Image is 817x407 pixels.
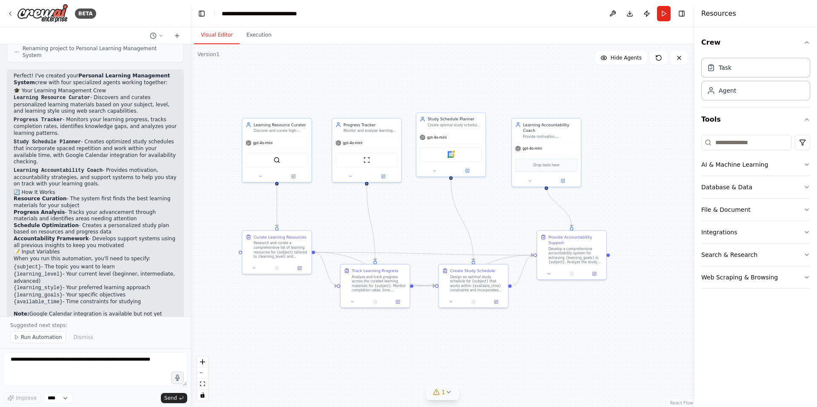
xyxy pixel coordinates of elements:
button: Integrations [701,221,810,243]
strong: Accountability Framework [14,236,89,242]
button: Open in side panel [290,265,309,272]
g: Edge from b1d0160d-b67d-4e1f-9169-8d570212f7e9 to c60a85c6-2e0e-4a9d-b21a-f63fb732de7c [315,250,337,289]
strong: Personal Learning Management System [14,73,170,85]
code: Learning Resource Curator [14,95,90,101]
g: Edge from 4588e8f9-2f2b-4c1b-864d-bcecb8a34642 to 5f1b5297-2a8f-4d93-a09f-c5da2b9b725f [448,180,476,261]
div: Curate Learning Resources [254,234,306,240]
code: {learning_style} [14,285,63,291]
strong: Resource Curation [14,196,67,202]
strong: Note: [14,311,29,317]
code: Study Schedule Planner [14,139,81,145]
div: BETA [75,9,96,19]
div: Learning Resource Curator [254,122,308,128]
li: - Your preferred learning approach [14,285,177,292]
div: Task [719,63,731,72]
button: Dismiss [69,331,97,343]
div: Progress Tracker [343,122,398,128]
span: 1 [442,388,446,396]
button: 1 [426,384,459,400]
div: Research and curate a comprehensive list of learning resources for {subject} tailored to {learnin... [254,241,308,259]
button: Open in side panel [547,177,579,184]
button: Improve [3,393,40,404]
span: gpt-4o-mini [427,135,447,140]
div: Progress TrackerMonitor and analyze learning progress across {subject} courses and materials. Tra... [331,118,402,182]
div: Provide motivation, accountability, and support to help achieve {learning_goals} in {subject}. Mo... [523,134,577,139]
div: Study Schedule PlannerCreate optimal study schedules for {subject} that balance learning efficien... [416,112,486,177]
p: Google Calendar integration is available but not yet connected. You can connect it later if you w... [14,311,177,331]
div: Track Learning ProgressAnalyze and track progress across the curated learning materials for {subj... [340,264,410,308]
span: gpt-4o-mini [253,141,273,145]
button: No output available [560,270,583,277]
button: Open in side panel [585,270,604,277]
button: Tools [701,108,810,131]
g: Edge from 2c753ded-06f0-4292-a569-346b70f203b7 to c60a85c6-2e0e-4a9d-b21a-f63fb732de7c [364,185,378,261]
g: Edge from 767be910-aa1c-4091-9032-bab67b8f66a9 to b1d0160d-b67d-4e1f-9169-8d570212f7e9 [274,185,280,227]
span: gpt-4o-mini [523,146,542,151]
button: Web Scraping & Browsing [701,266,810,288]
code: Learning Accountability Coach [14,168,103,174]
button: Open in side panel [486,299,506,305]
span: Renaming project to Personal Learning Management System [23,45,177,59]
span: Send [164,395,177,401]
code: Progress Tracker [14,117,63,123]
img: ScrapeWebsiteTool [363,157,370,164]
button: Open in side panel [451,168,483,174]
nav: breadcrumb [222,9,317,18]
h4: Resources [701,9,736,19]
li: - The system first finds the best learning materials for your subject [14,196,177,209]
p: - Provides motivation, accountability strategies, and support systems to help you stay on track w... [14,167,177,188]
button: Open in side panel [388,299,407,305]
div: Provide Accountability Support [548,234,603,245]
button: zoom out [197,367,208,379]
div: Curate Learning ResourcesResearch and curate a comprehensive list of learning resources for {subj... [242,230,312,274]
p: Suggested next steps: [10,322,180,329]
g: Edge from b1d0160d-b67d-4e1f-9169-8d570212f7e9 to c982df69-fa91-4901-a590-b392f8ee5036 [315,250,533,258]
button: Hide right sidebar [676,8,688,20]
div: Track Learning Progress [352,268,399,273]
p: - Monitors your learning progress, tracks completion rates, identifies knowledge gaps, and analyz... [14,117,177,137]
button: toggle interactivity [197,390,208,401]
span: Hide Agents [611,54,642,61]
button: Execution [240,26,278,44]
li: - Time constraints for studying [14,299,177,306]
p: - Discovers and curates personalized learning materials based on your subject, level, and learnin... [14,94,177,115]
div: Provide Accountability SupportDevelop a comprehensive accountability system for achieving {learni... [537,230,607,280]
p: - Creates optimized study schedules that incorporate spaced repetition and work within your avail... [14,139,177,165]
span: Drop tools here [533,162,559,168]
button: Open in side panel [367,173,399,180]
g: Edge from 5f1b5297-2a8f-4d93-a09f-c5da2b9b725f to c982df69-fa91-4901-a590-b392f8ee5036 [511,252,533,289]
span: gpt-4o-mini [343,141,363,145]
h2: 🎓 Your Learning Management Crew [14,88,177,94]
button: Run Automation [10,331,66,343]
button: fit view [197,379,208,390]
button: Database & Data [701,176,810,198]
img: Google Calendar [448,151,454,158]
button: Visual Editor [194,26,240,44]
button: Search & Research [701,244,810,266]
li: - Develops support systems using all previous insights to keep you motivated [14,236,177,249]
strong: Schedule Optimization [14,222,79,228]
div: Design an optimal study schedule for {subject} that works within {available_time} constraints and... [450,275,505,293]
a: React Flow attribution [670,401,693,405]
li: - Your current level (beginner, intermediate, advanced) [14,271,177,285]
span: Improve [16,395,37,401]
div: Create optimal study schedules for {subject} that balance learning efficiency with {available_tim... [428,123,482,128]
div: Analyze and track progress across the curated learning materials for {subject}. Monitor completio... [352,275,406,293]
div: Develop a comprehensive accountability system for achieving {learning_goals} in {subject}. Analyz... [548,247,603,265]
div: Create Study Schedule [450,268,495,273]
code: {learning_level} [14,271,63,277]
div: Learning Resource CuratorDiscover and curate high-quality, personalized learning resources for {s... [242,118,312,182]
div: Learning Accountability CoachProvide motivation, accountability, and support to help achieve {lea... [511,118,582,187]
h2: 🔄 How It Works [14,189,177,196]
div: Monitor and analyze learning progress across {subject} courses and materials. Track completion ra... [343,129,398,134]
p: Perfect! I've created your crew with four specialized agents working together: [14,73,177,86]
g: Edge from c2fec416-b209-4a03-8032-b7390e095237 to c982df69-fa91-4901-a590-b392f8ee5036 [543,184,574,227]
div: Learning Accountability Coach [523,122,577,133]
li: - Your specific objectives [14,292,177,299]
li: - Tracks your advancement through materials and identifies areas needing attention [14,209,177,222]
p: When you run this automation, you'll need to specify: [14,256,177,262]
div: Agent [719,86,736,95]
img: SerperDevTool [274,157,280,164]
img: Logo [17,4,68,23]
span: Dismiss [74,334,93,341]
